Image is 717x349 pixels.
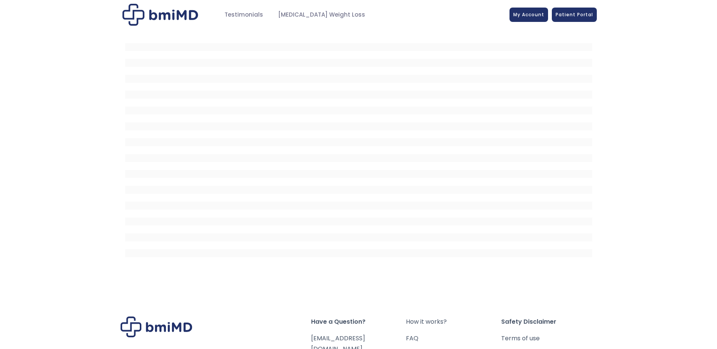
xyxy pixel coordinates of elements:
a: Patient Portal [552,8,597,22]
span: Patient Portal [556,11,593,18]
span: Have a Question? [311,317,406,327]
a: How it works? [406,317,501,327]
img: Brand Logo [121,317,192,337]
img: Patient Messaging Portal [122,4,198,26]
a: Terms of use [501,333,596,344]
iframe: MDI Patient Messaging Portal [125,35,592,262]
span: My Account [513,11,544,18]
a: FAQ [406,333,501,344]
a: [MEDICAL_DATA] Weight Loss [271,8,373,22]
span: Safety Disclaimer [501,317,596,327]
a: Testimonials [217,8,271,22]
span: [MEDICAL_DATA] Weight Loss [278,11,365,19]
span: Testimonials [225,11,263,19]
a: My Account [509,8,548,22]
